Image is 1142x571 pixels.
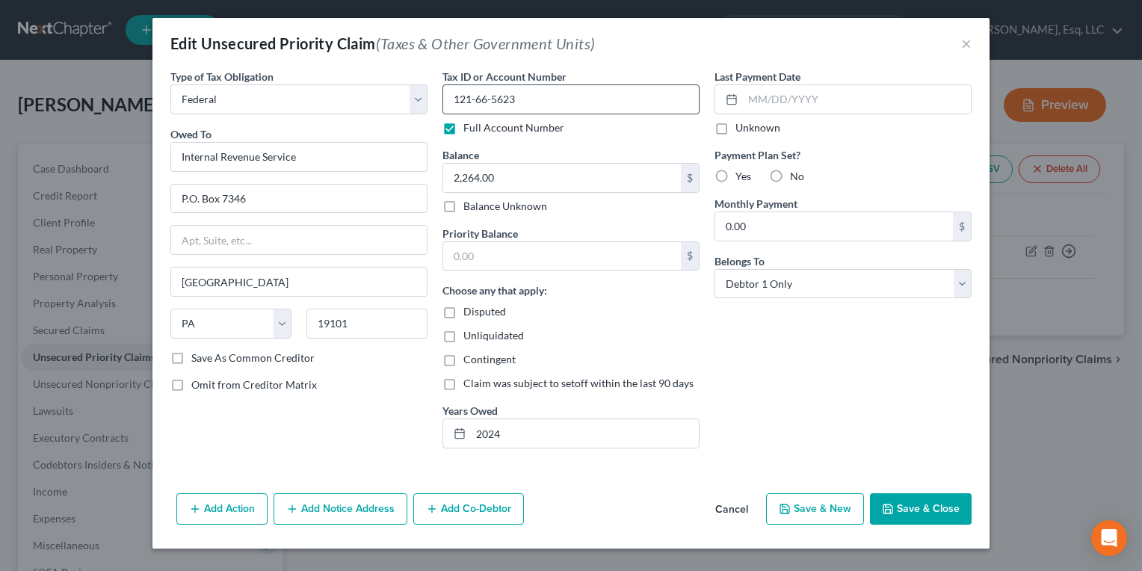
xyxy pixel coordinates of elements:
[714,69,800,84] label: Last Payment Date
[681,164,699,192] div: $
[471,419,699,448] input: --
[715,212,953,241] input: 0.00
[714,255,765,268] span: Belongs To
[463,377,694,389] span: Claim was subject to setoff within the last 90 days
[703,495,760,525] button: Cancel
[442,283,547,298] label: Choose any that apply:
[191,378,317,391] span: Omit from Creditor Matrix
[170,128,212,141] span: Owed To
[463,329,524,342] span: Unliquidated
[790,170,804,182] span: No
[442,403,498,419] label: Years Owed
[443,164,681,192] input: 0.00
[170,70,274,83] span: Type of Tax Obligation
[714,147,972,163] label: Payment Plan Set?
[463,120,564,135] label: Full Account Number
[306,309,428,339] input: Enter zip...
[442,69,567,84] label: Tax ID or Account Number
[463,353,516,365] span: Contingent
[170,33,595,54] div: Edit Unsecured Priority Claim
[681,242,699,271] div: $
[274,493,407,525] button: Add Notice Address
[376,34,596,52] span: (Taxes & Other Government Units)
[443,242,681,271] input: 0.00
[171,185,427,213] input: Enter address...
[170,142,428,172] input: Search creditor by name...
[766,493,864,525] button: Save & New
[191,351,315,365] label: Save As Common Creditor
[463,199,547,214] label: Balance Unknown
[953,212,971,241] div: $
[743,85,971,114] input: MM/DD/YYYY
[463,305,506,318] span: Disputed
[442,84,700,114] input: --
[961,34,972,52] button: ×
[735,170,751,182] span: Yes
[413,493,524,525] button: Add Co-Debtor
[442,147,479,163] label: Balance
[735,120,780,135] label: Unknown
[171,268,427,296] input: Enter city...
[442,226,518,241] label: Priority Balance
[714,196,797,212] label: Monthly Payment
[171,226,427,254] input: Apt, Suite, etc...
[870,493,972,525] button: Save & Close
[1091,520,1127,556] div: Open Intercom Messenger
[176,493,268,525] button: Add Action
